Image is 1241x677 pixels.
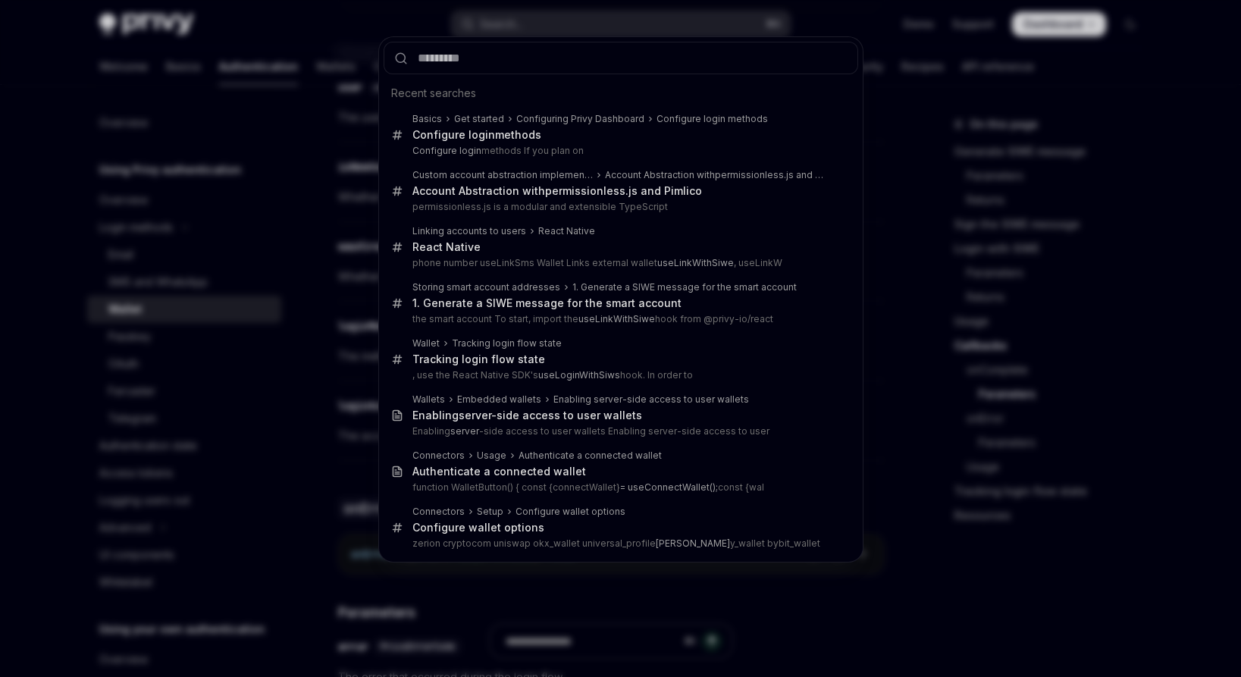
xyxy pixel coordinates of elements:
[412,128,541,142] div: methods
[657,113,768,125] div: Configure login methods
[572,281,797,293] div: 1. Generate a SIWE message for the smart account
[412,313,826,325] p: the smart account To start, import the hook from @privy-io/react
[553,393,749,406] div: Enabling server-side access to user wallets
[412,506,465,518] div: Connectors
[477,506,503,518] div: Setup
[412,481,826,494] p: function WalletButton() { const {connectWallet} const {wal
[578,313,655,324] b: useLinkWithSiwe
[412,450,465,462] div: Connectors
[412,201,826,213] p: permissionless.js is a modular and extensible TypeScript
[715,169,784,180] b: permissionless
[412,184,702,198] div: Account Abstraction with .js and Pimlico
[412,145,481,156] b: Configure login
[538,225,595,237] div: React Native
[412,128,495,141] b: Configure login
[412,393,445,406] div: Wallets
[412,425,826,437] p: Enabling -side access to user wallets Enabling server-side access to user
[452,337,562,349] div: Tracking login flow state
[516,506,625,518] div: Configure wallet options
[412,169,593,181] div: Custom account abstraction implementation
[477,450,506,462] div: Usage
[516,113,644,125] div: Configuring Privy Dashboard
[412,409,642,422] div: Enabling -side access to user wallets
[538,369,620,381] b: useLoginWithSiws
[391,86,476,101] span: Recent searches
[656,538,730,549] b: [PERSON_NAME]
[459,409,491,422] b: server
[412,113,442,125] div: Basics
[412,296,682,310] div: 1. Generate a SIWE message for the smart account
[454,113,504,125] div: Get started
[620,481,718,493] b: = useConnectWallet();
[412,145,826,157] p: methods If you plan on
[412,369,826,381] p: , use the React Native SDK's hook. In order to
[657,257,734,268] b: useLinkWithSiwe
[412,465,586,478] div: Authenticate a connected wallet
[412,257,826,269] p: phone number useLinkSms Wallet Links external wallet , useLinkW
[412,353,545,366] div: Tracking login flow state
[412,538,826,550] p: zerion cryptocom uniswap okx_wallet universal_profile y_wallet bybit_wallet
[545,184,625,197] b: permissionless
[412,240,481,254] div: React Native
[450,425,479,437] b: server
[605,169,826,181] div: Account Abstraction with .js and Pimlico
[519,450,662,462] div: Authenticate a connected wallet
[412,337,440,349] div: Wallet
[412,281,560,293] div: Storing smart account addresses
[412,225,526,237] div: Linking accounts to users
[412,521,544,534] div: Configure wallet options
[457,393,541,406] div: Embedded wallets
